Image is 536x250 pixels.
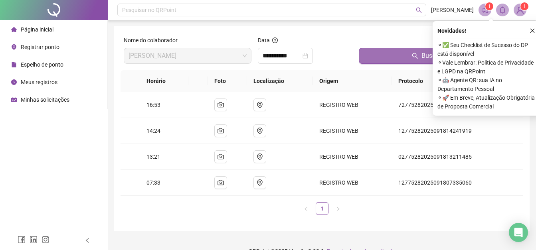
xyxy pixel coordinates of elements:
span: schedule [11,97,17,102]
button: Buscar registros [359,48,520,64]
span: Registrar ponto [21,44,59,50]
td: REGISTRO WEB [313,92,392,118]
span: left [85,238,90,243]
span: question-circle [272,37,278,43]
td: REGISTRO WEB [313,170,392,196]
th: Origem [313,70,392,92]
span: 16:53 [146,102,160,108]
span: environment [257,154,263,160]
span: 14:24 [146,128,160,134]
sup: Atualize o seu contato no menu Meus Dados [520,2,528,10]
li: 1 [316,202,328,215]
sup: 1 [485,2,493,10]
span: camera [218,154,224,160]
span: Página inicial [21,26,53,33]
td: REGISTRO WEB [313,144,392,170]
span: Minhas solicitações [21,96,69,103]
span: 07:33 [146,179,160,186]
span: facebook [18,236,26,244]
span: Espelho de ponto [21,61,63,68]
label: Nome do colaborador [124,36,183,45]
a: 1 [316,203,328,215]
img: 90190 [514,4,526,16]
span: left [304,207,309,211]
span: Novidades ! [437,26,466,35]
div: Open Intercom Messenger [509,223,528,242]
span: camera [218,179,224,186]
span: camera [218,128,224,134]
span: instagram [42,236,49,244]
button: left [300,202,313,215]
span: home [11,27,17,32]
span: search [416,7,422,13]
span: clock-circle [11,79,17,85]
span: 1 [523,4,526,9]
td: 12775282025091807335060 [392,170,523,196]
td: REGISTRO WEB [313,118,392,144]
span: notification [481,6,489,14]
button: right [332,202,344,215]
span: 1 [488,4,491,9]
li: Próxima página [332,202,344,215]
span: Buscar registros [421,51,467,61]
td: 72775282025091816534791 [392,92,523,118]
span: environment [257,179,263,186]
span: Data [258,37,270,43]
td: 02775282025091813211485 [392,144,523,170]
span: 13:21 [146,154,160,160]
th: Protocolo [392,70,523,92]
span: environment [257,128,263,134]
th: Horário [140,70,189,92]
span: Meus registros [21,79,57,85]
span: bell [499,6,506,14]
span: file [11,62,17,67]
span: right [336,207,340,211]
span: search [412,53,418,59]
td: 12775282025091814241919 [392,118,523,144]
span: environment [11,44,17,50]
th: Foto [208,70,247,92]
span: [PERSON_NAME] [431,6,474,14]
span: RYAN MATHEUS DE MAGALHÃES SANTOS [129,48,247,63]
span: close [530,28,535,33]
span: camera [218,102,224,108]
th: Localização [247,70,313,92]
li: Página anterior [300,202,313,215]
span: environment [257,102,263,108]
span: linkedin [30,236,38,244]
